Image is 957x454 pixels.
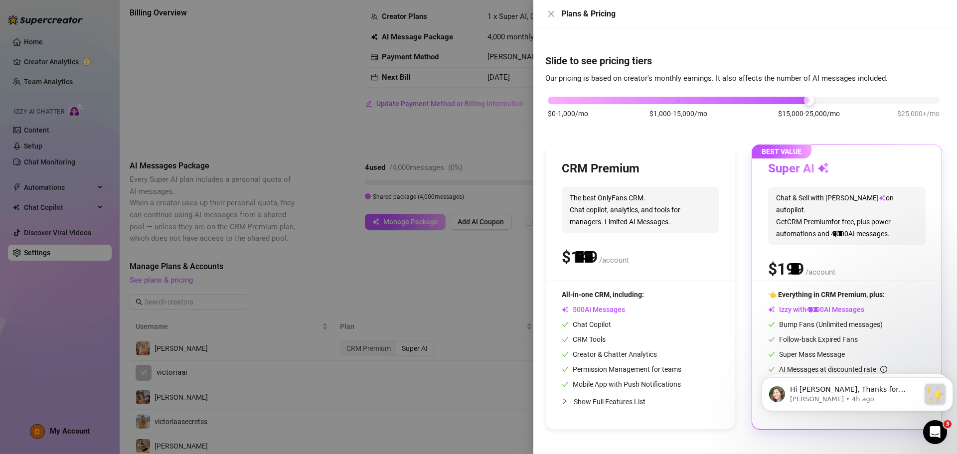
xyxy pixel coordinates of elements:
[944,420,952,428] span: 3
[562,161,639,177] h3: CRM Premium
[562,291,644,299] span: All-in-one CRM, including:
[561,8,945,20] div: Plans & Pricing
[562,321,569,328] span: check
[562,381,569,388] span: check
[545,8,557,20] button: Close
[768,291,885,299] span: 👈 Everything in CRM Premium, plus:
[562,365,681,373] span: Permission Management for teams
[768,351,775,358] span: check
[768,336,775,343] span: check
[562,335,606,343] span: CRM Tools
[778,108,840,119] span: $15,000-25,000/mo
[547,10,555,18] span: close
[768,350,845,358] span: Super Mass Message
[562,336,569,343] span: check
[562,351,569,358] span: check
[805,268,835,277] span: /account
[768,321,775,328] span: check
[599,256,629,265] span: /account
[545,74,888,83] span: Our pricing is based on creator's monthly earnings. It also affects the number of AI messages inc...
[923,420,947,444] iframe: Intercom live chat
[768,260,804,279] span: $
[574,398,645,406] span: Show Full Features List
[897,108,940,119] span: $25,000+/mo
[562,248,598,267] span: $
[562,320,611,328] span: Chat Copilot
[649,108,707,119] span: $1,000-15,000/mo
[768,305,864,313] span: Izzy with AI Messages
[562,398,568,404] span: collapsed
[562,187,719,233] span: The best OnlyFans CRM. Chat copilot, analytics, and tools for managers. Limited AI Messages.
[562,350,657,358] span: Creator & Chatter Analytics
[758,357,957,427] iframe: Intercom notifications message
[752,145,811,158] span: BEST VALUE
[768,187,926,245] span: Chat & Sell with [PERSON_NAME] on autopilot. Get CRM Premium for free, plus power automations and...
[562,380,681,388] span: Mobile App with Push Notifications
[768,335,858,343] span: Follow-back Expired Fans
[562,390,719,413] div: Show Full Features List
[768,320,883,328] span: Bump Fans (Unlimited messages)
[545,54,945,68] h4: Slide to see pricing tiers
[562,305,625,313] span: AI Messages
[768,161,829,177] h3: Super AI
[562,366,569,373] span: check
[548,108,588,119] span: $0-1,000/mo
